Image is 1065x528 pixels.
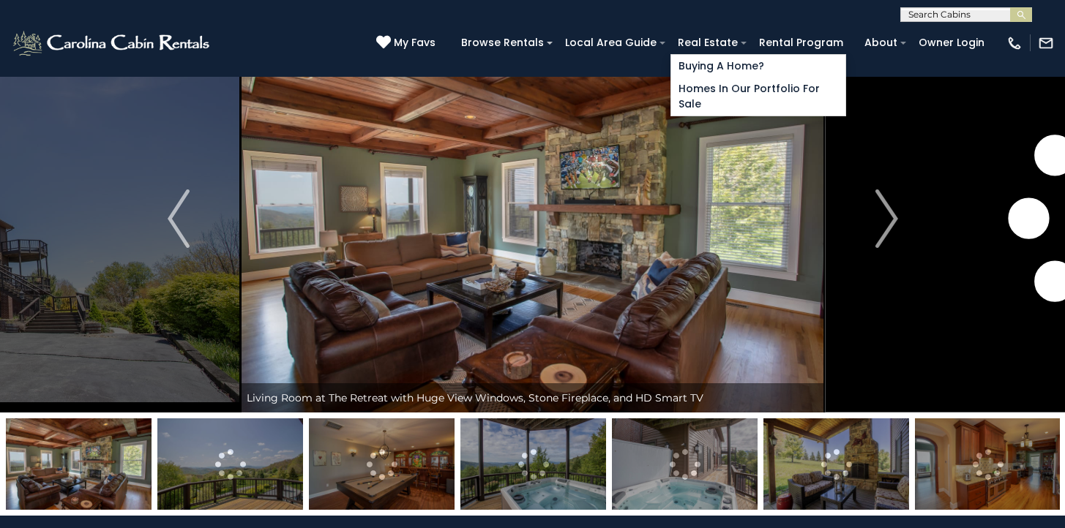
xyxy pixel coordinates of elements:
span: My Favs [394,35,436,50]
a: Buying A Home? [671,55,845,78]
img: 163270157 [460,418,606,510]
img: 163270168 [763,418,909,510]
img: 163270081 [6,418,152,510]
img: White-1-2.png [11,29,214,58]
button: Next [826,25,948,412]
a: Homes in Our Portfolio For Sale [671,78,845,116]
img: arrow [875,189,897,248]
img: 163270159 [915,418,1061,510]
a: Rental Program [752,31,851,54]
img: 163270158 [612,418,758,510]
a: About [857,31,905,54]
button: Previous [117,25,239,412]
a: Browse Rentals [454,31,551,54]
img: 163270167 [309,418,455,510]
a: My Favs [376,35,439,51]
a: Local Area Guide [558,31,664,54]
img: mail-regular-white.png [1038,35,1054,51]
a: Real Estate [670,31,745,54]
img: arrow [168,189,190,248]
a: Owner Login [911,31,992,54]
div: Living Room at The Retreat with Huge View Windows, Stone Fireplace, and HD Smart TV [239,383,825,412]
img: 163270082 [157,418,303,510]
img: phone-regular-white.png [1006,35,1023,51]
